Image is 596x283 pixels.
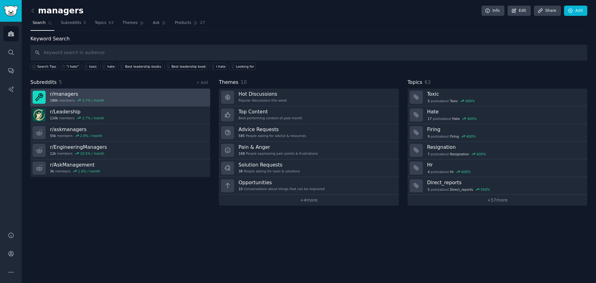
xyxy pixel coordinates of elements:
a: r/Leadership110kmembers2.7% / month [30,106,210,124]
span: 10 [238,187,242,191]
div: People asking for advice & resources [238,134,306,138]
span: 63 [109,20,114,26]
span: 168 [238,151,245,156]
div: post s about [427,169,471,175]
div: members [50,151,107,156]
a: Info [481,6,504,16]
div: members [50,98,104,103]
a: Firing9postsaboutFiring600% [408,124,587,142]
h3: Toxic [427,91,583,97]
h3: r/ askmanagers [50,126,102,133]
a: r/AskManagement3kmembers1.6% / month [30,159,210,177]
a: Products27 [173,18,207,31]
div: 2.9 % / month [80,134,102,138]
h3: r/ Leadership [50,108,104,115]
h2: managers [30,6,84,16]
a: Hr4postsaboutHr600% [408,159,587,177]
h3: r/ managers [50,91,104,97]
a: r/EngineeringManagers12kmembers10.5% / month [30,142,210,159]
h3: Hate [427,108,583,115]
span: Themes [219,79,238,86]
a: +57more [408,195,587,206]
div: 600 % [467,134,476,139]
img: Leadership [33,108,46,121]
a: Solution Requests38People asking for tools & solutions [219,159,399,177]
a: Add [564,6,587,16]
span: Search Tips [37,64,56,69]
div: I hate [216,64,225,69]
button: Search Tips [30,63,57,70]
h3: Advice Requests [238,126,306,133]
span: Toxic [450,99,458,103]
div: post s about [427,187,490,192]
span: 5 [84,20,86,26]
a: Search [30,18,54,31]
a: r/askmanagers55kmembers2.9% / month [30,124,210,142]
div: Popular discussions this week [238,98,287,103]
span: Topics [95,20,106,26]
span: 27 [200,20,205,26]
a: toxic [82,63,98,70]
span: 186k [50,98,58,103]
h3: Direct_reports [427,179,583,186]
div: members [50,134,102,138]
a: Topics63 [93,18,116,31]
span: Subreddits [30,79,57,86]
a: Best leadership book [165,63,207,70]
a: Opportunities10Conversations about things that can be improved [219,177,399,195]
h3: Firing [427,126,583,133]
a: Pain & Anger168People expressing pain points & frustrations [219,142,399,159]
a: Hot DiscussionsPopular discussions this week [219,89,399,106]
div: 10.5 % / month [80,151,104,156]
a: Hate17postsaboutHate600% [408,106,587,124]
span: Hr [450,170,454,174]
div: post s about [427,134,476,139]
div: 2.7 % / month [82,116,104,120]
span: 38 [238,169,242,173]
span: Subreddits [61,20,81,26]
span: 63 [424,79,431,85]
span: 110k [50,116,58,120]
div: 1.6 % / month [78,169,100,173]
div: 600 % [466,99,475,103]
div: post s about [427,98,476,104]
div: People asking for tools & solutions [238,169,300,173]
a: Resignation7postsaboutResignation600% [408,142,587,159]
span: Hate [452,116,460,121]
a: +4more [219,195,399,206]
a: Ask [151,18,168,31]
span: 5 [59,79,62,85]
a: I hate [209,63,227,70]
div: toxic [89,64,97,69]
a: Subreddits5 [59,18,88,31]
div: hate [107,64,115,69]
div: "i hate" [66,64,79,69]
span: Direct_reports [450,187,473,192]
span: Topics [408,79,422,86]
img: GummySearch logo [4,6,18,16]
span: 9 [427,134,430,139]
span: Search [33,20,46,26]
h3: Solution Requests [238,162,300,168]
a: Edit [508,6,531,16]
h3: Hr [427,162,583,168]
a: hate [101,63,116,70]
span: Themes [123,20,138,26]
span: 10 [241,79,247,85]
div: post s about [427,151,487,157]
div: Best-performing content of past month [238,116,302,120]
div: Best leadership book [171,64,205,69]
a: Themes [120,18,147,31]
div: 600 % [461,170,471,174]
div: Looking for [236,64,254,69]
span: 55k [50,134,56,138]
img: managers [33,91,46,104]
a: Looking for [229,63,255,70]
span: 5 [427,99,430,103]
div: Conversations about things that can be improved [238,187,325,191]
span: Ask [153,20,160,26]
div: 600 % [477,152,486,156]
a: Top ContentBest-performing content of past month [219,106,399,124]
h3: r/ EngineeringManagers [50,144,107,150]
span: 12k [50,151,56,156]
